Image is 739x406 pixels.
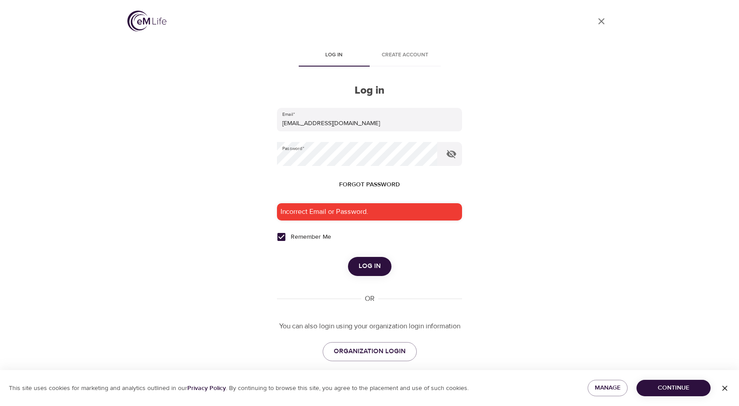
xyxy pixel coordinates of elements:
a: ORGANIZATION LOGIN [323,342,417,361]
h2: Log in [277,84,462,97]
span: ORGANIZATION LOGIN [334,346,406,357]
span: Log in [304,51,364,60]
span: Continue [644,382,703,394]
button: Forgot password [336,177,403,193]
img: logo [127,11,166,32]
span: Create account [375,51,435,60]
div: disabled tabs example [277,45,462,67]
button: Manage [588,380,628,396]
span: Log in [359,260,381,272]
button: Continue [636,380,711,396]
a: close [591,11,612,32]
button: Log in [348,257,391,276]
p: You can also login using your organization login information [277,321,462,331]
div: OR [361,294,378,304]
span: Manage [595,382,620,394]
div: Incorrect Email or Password. [277,203,462,221]
span: Forgot password [339,179,400,190]
span: Remember Me [291,233,331,242]
a: Privacy Policy [187,384,226,392]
